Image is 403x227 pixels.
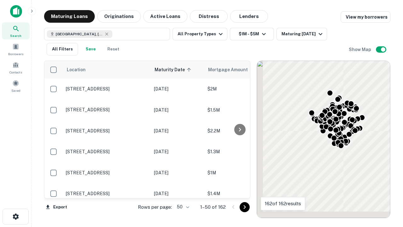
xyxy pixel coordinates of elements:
span: Location [66,66,86,73]
button: All Property Types [173,28,227,40]
a: Saved [2,77,30,94]
a: View my borrowers [341,11,390,23]
span: Contacts [9,70,22,75]
div: 0 0 [257,61,390,218]
span: Search [10,33,21,38]
button: Save your search to get updates of matches that match your search criteria. [81,43,101,55]
p: [STREET_ADDRESS] [66,149,148,154]
p: [DATE] [154,169,201,176]
p: $2.2M [207,127,270,134]
p: [STREET_ADDRESS] [66,107,148,113]
p: Rows per page: [138,203,172,211]
div: Maturing [DATE] [281,30,324,38]
button: [GEOGRAPHIC_DATA], [GEOGRAPHIC_DATA], [GEOGRAPHIC_DATA] [44,28,170,40]
p: [STREET_ADDRESS] [66,191,148,196]
p: [STREET_ADDRESS] [66,170,148,176]
h6: Show Map [349,46,372,53]
iframe: Chat Widget [372,156,403,187]
button: Active Loans [143,10,187,23]
p: [STREET_ADDRESS] [66,128,148,134]
p: 1–50 of 162 [200,203,226,211]
button: Maturing Loans [44,10,95,23]
a: Contacts [2,59,30,76]
button: Distress [190,10,228,23]
span: [GEOGRAPHIC_DATA], [GEOGRAPHIC_DATA], [GEOGRAPHIC_DATA] [56,31,103,37]
span: Borrowers [8,51,23,56]
th: Maturity Date [151,61,204,79]
p: $1.4M [207,190,270,197]
span: Maturity Date [155,66,193,73]
p: $1M [207,169,270,176]
p: 162 of 162 results [265,200,301,207]
button: All Filters [47,43,78,55]
th: Location [63,61,151,79]
p: [DATE] [154,190,201,197]
button: Reset [103,43,123,55]
p: [DATE] [154,127,201,134]
p: $1.3M [207,148,270,155]
p: $2M [207,85,270,92]
button: Export [44,202,69,212]
button: $1M - $5M [230,28,274,40]
p: [STREET_ADDRESS] [66,86,148,92]
span: Mortgage Amount [208,66,256,73]
button: Maturing [DATE] [276,28,327,40]
p: $1.5M [207,107,270,113]
p: [DATE] [154,85,201,92]
p: [DATE] [154,148,201,155]
a: Borrowers [2,41,30,58]
img: capitalize-icon.png [10,5,22,18]
div: 50 [174,202,190,212]
button: Originations [97,10,141,23]
button: Go to next page [240,202,250,212]
span: Saved [11,88,20,93]
p: [DATE] [154,107,201,113]
a: Search [2,22,30,39]
button: Lenders [230,10,268,23]
th: Mortgage Amount [204,61,274,79]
